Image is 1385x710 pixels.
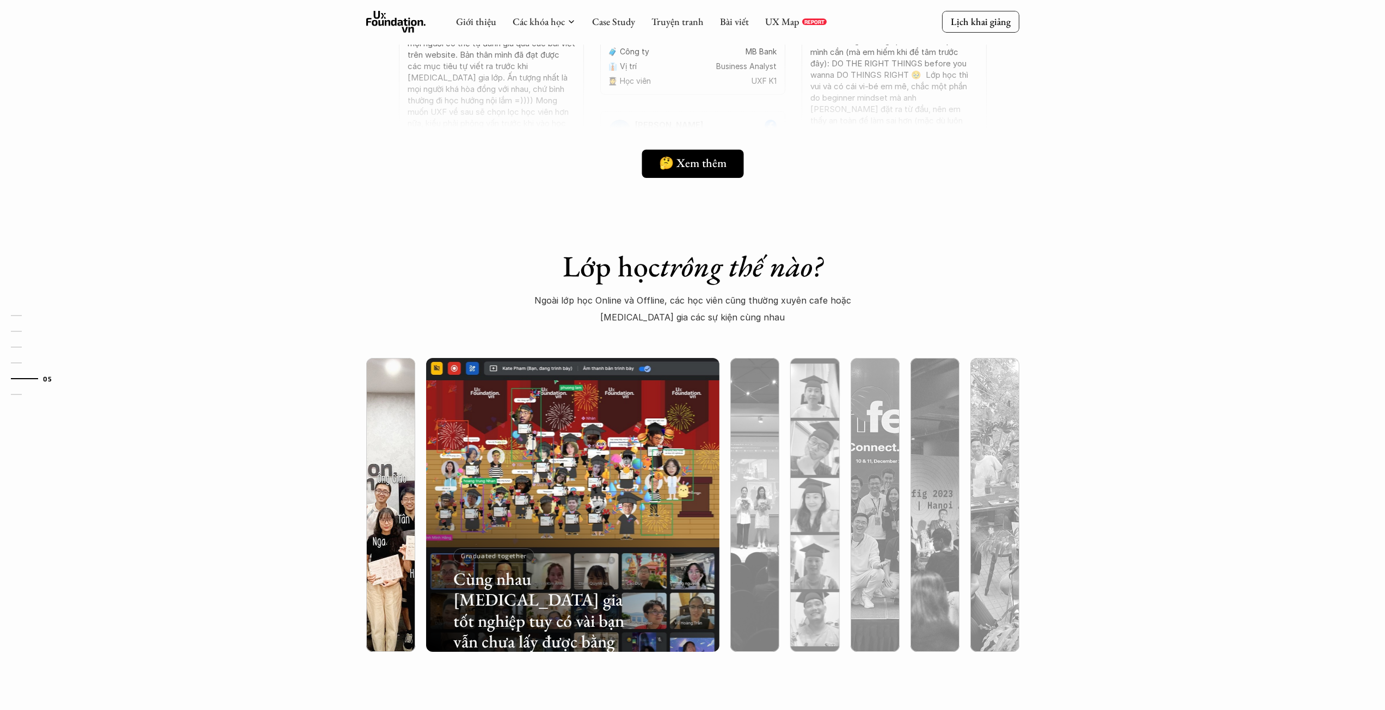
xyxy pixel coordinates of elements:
[660,247,822,285] em: trông thế nào?
[11,372,63,385] a: 05
[453,569,628,652] h3: Cùng nhau [MEDICAL_DATA] gia tốt nghiệp tuy có vài bạn vẫn chưa lấy được bằng
[765,15,799,28] a: UX Map
[642,150,743,178] a: 🤔 Xem thêm
[942,11,1019,32] a: Lịch khai giảng
[43,375,52,382] strong: 05
[720,15,749,28] a: Bài viết
[804,18,824,25] p: REPORT
[513,15,565,28] a: Các khóa học
[592,15,635,28] a: Case Study
[460,552,526,560] p: Graduated together
[659,156,727,170] h5: 🤔 Xem thêm
[651,15,704,28] a: Truyện tranh
[951,15,1011,28] p: Lịch khai giảng
[456,15,496,28] a: Giới thiệu
[527,292,858,325] p: Ngoài lớp học Online và Offline, các học viên cũng thường xuyên cafe hoặc [MEDICAL_DATA] gia các ...
[503,249,883,284] h1: Lớp học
